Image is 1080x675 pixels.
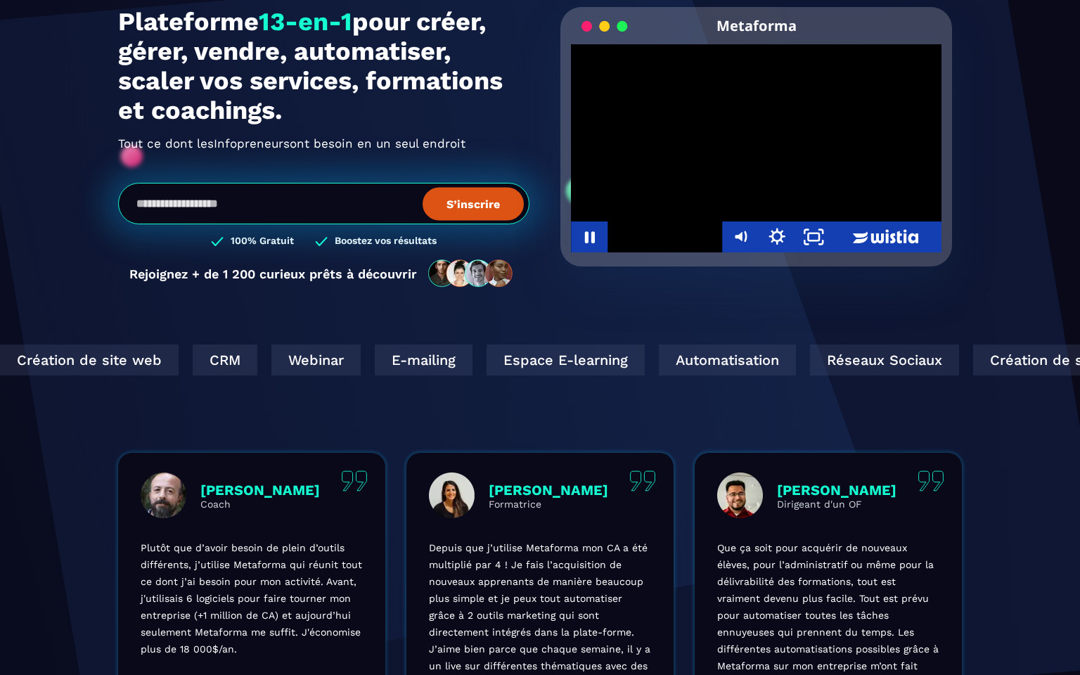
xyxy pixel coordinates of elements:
[118,132,529,155] h2: Tout ce dont les ont besoin en un seul endroit
[269,345,358,375] div: Webinar
[722,221,759,252] button: Mute
[489,482,608,499] p: [PERSON_NAME]
[231,235,294,248] h3: 100% Gratuit
[581,20,628,33] img: loading
[716,7,797,44] h2: Metaforma
[211,235,224,248] img: checked
[190,345,255,375] div: CRM
[807,345,956,375] div: Réseaux Sociaux
[717,472,763,518] img: profile
[795,221,832,252] button: Unfullscreen
[489,499,608,510] p: Formatrice
[759,221,795,252] button: Show settings menu
[118,7,529,125] h1: Plateforme pour créer, gérer, vendre, automatiser, scaler vos services, formations et coachings.
[129,266,417,281] p: Rejoignez + de 1 200 curieux prêts à découvrir
[335,235,437,248] h3: Boostez vos résultats
[200,482,320,499] p: [PERSON_NAME]
[214,143,367,165] span: Organismes De Formation
[629,470,656,491] img: quote
[777,499,896,510] p: Dirigeant d'un OF
[141,539,363,657] p: Plutôt que d’avoir besoin de plein d’outils différents, j’utilise Metaforma qui réunit tout ce do...
[484,345,642,375] div: Espace E-learning
[372,345,470,375] div: E-mailing
[777,482,896,499] p: [PERSON_NAME]
[429,472,475,518] img: profile
[918,470,944,491] img: quote
[423,187,524,220] button: S’inscrire
[571,221,607,252] button: Pause
[200,499,320,510] p: Coach
[656,345,793,375] div: Automatisation
[214,131,290,153] span: Infopreneurs
[141,472,186,518] img: profile
[341,470,368,491] img: quote
[315,235,328,248] img: checked
[259,7,352,37] span: 13-en-1
[832,221,941,252] a: Wistia Logo -- Learn More
[424,259,518,288] img: community-people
